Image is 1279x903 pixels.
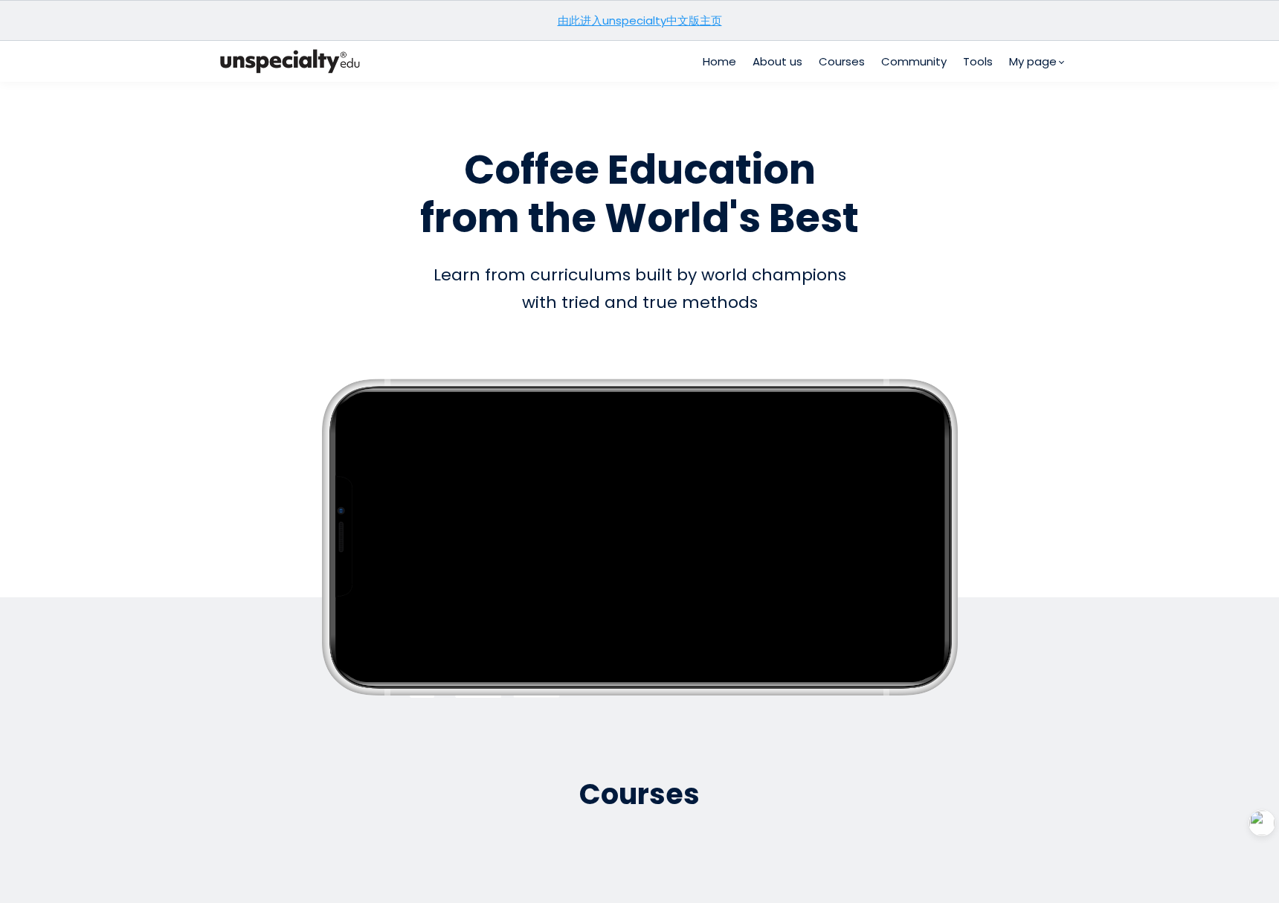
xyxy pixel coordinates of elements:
a: My page [1009,53,1063,70]
a: Home [703,53,736,70]
span: My page [1009,53,1057,70]
a: Community [881,53,947,70]
a: Tools [963,53,993,70]
h1: Coffee Education from the World's Best [216,146,1063,242]
a: Courses [819,53,865,70]
a: About us [753,53,802,70]
a: 由此进入unspecialty中文版主页 [558,13,722,28]
h2: Courses [216,776,1063,812]
img: bc390a18feecddb333977e298b3a00a1.png [216,46,364,77]
div: Learn from curriculums built by world champions with tried and true methods [216,261,1063,317]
